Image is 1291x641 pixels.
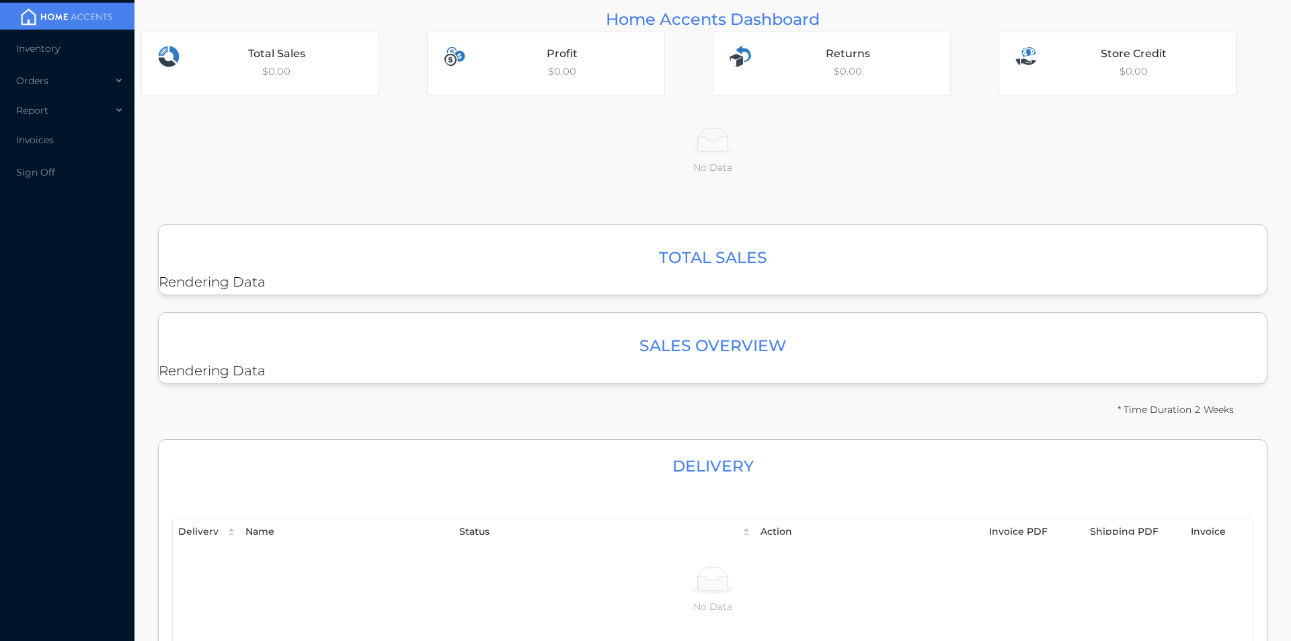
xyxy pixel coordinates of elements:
[713,32,950,95] div: $ 0.00
[178,525,220,539] div: Delivery
[459,525,735,539] div: Status
[428,32,664,95] div: $ 0.00
[16,7,117,27] img: mainBanner
[692,128,734,155] img: No Data
[1191,525,1247,539] div: Invoice
[227,531,236,534] i: icon: caret-down
[184,599,1242,614] p: No Data
[190,46,362,62] div: Total Sales
[760,525,978,539] div: Action
[16,42,60,54] span: Inventory
[762,46,934,62] div: Returns
[1048,46,1220,62] div: Store Credit
[1015,46,1037,67] img: sales.svg
[16,134,54,146] span: Invoices
[158,312,1267,383] div: Rendering Data
[999,32,1236,95] div: $ 0.00
[1090,525,1180,539] div: Shipping PDF
[444,46,465,67] img: profits.svg
[742,526,751,529] i: icon: caret-up
[16,166,55,178] span: Sign Off
[730,46,751,67] img: returns.svg
[476,46,648,62] div: Profit
[141,7,1284,32] div: Home Accents Dashboard
[158,46,180,67] img: transactions.svg
[227,526,236,529] i: icon: caret-up
[989,525,1079,539] div: Invoice PDF
[152,160,1274,175] p: No Data
[245,525,448,539] div: Name
[227,526,236,537] div: Sort
[158,224,1267,295] div: Rendering Data
[1118,398,1234,422] div: * Time Duration 2 Weeks
[165,245,1260,270] h3: Total Sales
[165,333,1260,358] h3: Sales Overview
[142,32,379,95] div: $ 0.00
[692,567,734,594] img: No Data
[742,526,751,537] div: Sort
[159,453,1267,478] h3: Delivery
[742,531,751,534] i: icon: caret-down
